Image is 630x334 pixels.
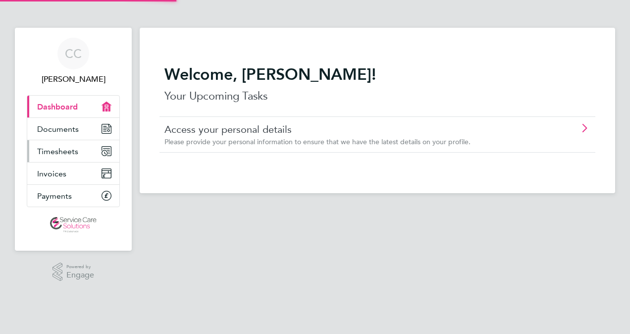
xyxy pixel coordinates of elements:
a: CC[PERSON_NAME] [27,38,120,85]
span: Timesheets [37,147,78,156]
span: Engage [66,271,94,279]
span: Invoices [37,169,66,178]
a: Documents [27,118,119,140]
span: Dashboard [37,102,78,111]
img: servicecare-logo-retina.png [50,217,97,233]
span: Powered by [66,263,94,271]
a: Access your personal details [164,123,534,136]
p: Your Upcoming Tasks [164,88,590,104]
h2: Welcome, [PERSON_NAME]! [164,64,590,84]
span: Payments [37,191,72,201]
a: Invoices [27,163,119,184]
span: CC [65,47,82,60]
a: Powered byEngage [52,263,95,281]
a: Dashboard [27,96,119,117]
a: Timesheets [27,140,119,162]
span: Carol Caine [27,73,120,85]
a: Payments [27,185,119,207]
span: Documents [37,124,79,134]
span: Please provide your personal information to ensure that we have the latest details on your profile. [164,137,471,146]
a: Go to home page [27,217,120,233]
nav: Main navigation [15,28,132,251]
